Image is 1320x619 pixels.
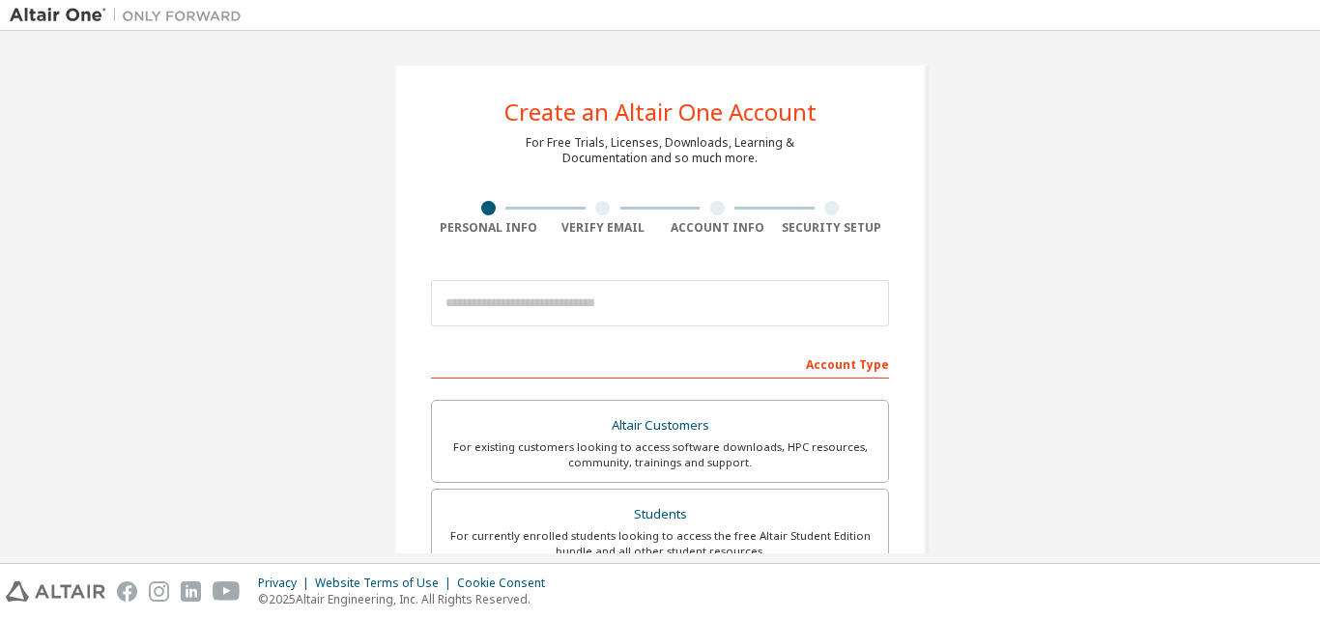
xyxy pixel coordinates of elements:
div: For Free Trials, Licenses, Downloads, Learning & Documentation and so much more. [526,135,794,166]
img: instagram.svg [149,581,169,602]
img: youtube.svg [213,581,241,602]
div: For currently enrolled students looking to access the free Altair Student Edition bundle and all ... [444,528,876,559]
div: Security Setup [775,220,890,236]
div: For existing customers looking to access software downloads, HPC resources, community, trainings ... [444,439,876,470]
div: Personal Info [431,220,546,236]
div: Privacy [258,576,315,591]
div: Create an Altair One Account [504,100,817,124]
img: linkedin.svg [181,581,201,602]
div: Verify Email [546,220,661,236]
div: Students [444,501,876,528]
img: facebook.svg [117,581,137,602]
img: altair_logo.svg [6,581,105,602]
div: Account Info [660,220,775,236]
div: Altair Customers [444,412,876,439]
img: Altair One [10,6,251,25]
div: Account Type [431,348,889,379]
p: © 2025 Altair Engineering, Inc. All Rights Reserved. [258,591,557,607]
div: Cookie Consent [457,576,557,591]
div: Website Terms of Use [315,576,457,591]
